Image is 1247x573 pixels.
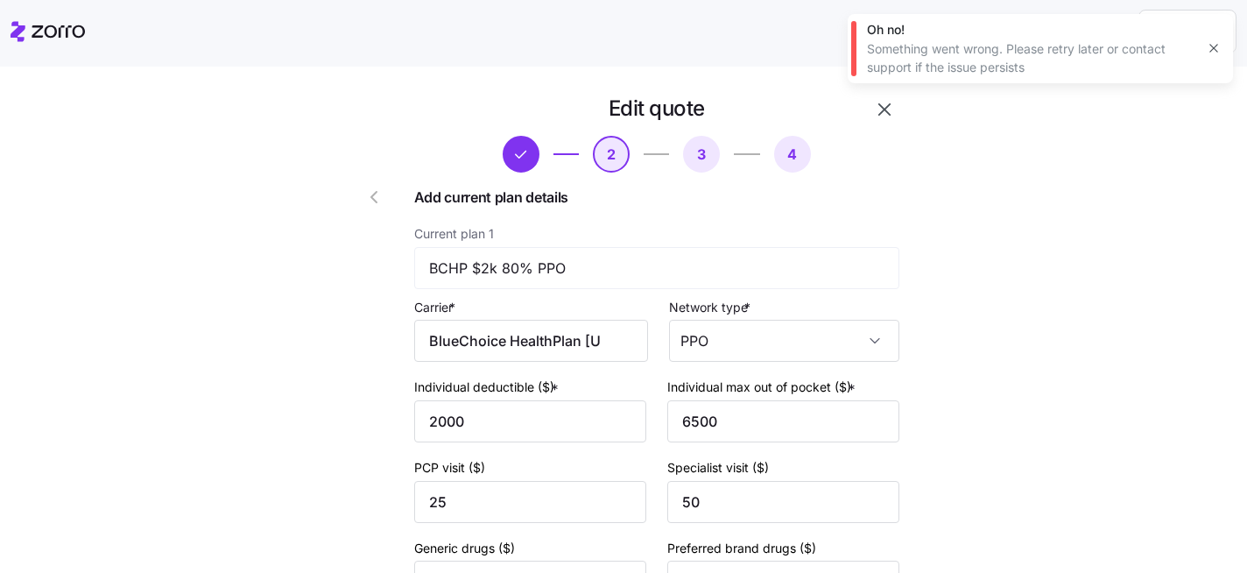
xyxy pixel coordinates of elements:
button: 4 [774,136,811,173]
label: Carrier [414,298,459,317]
button: 2 [593,136,630,173]
label: Generic drugs ($) [414,539,515,558]
input: Specialist visit ($) [667,481,899,523]
label: Individual deductible ($) [414,378,562,397]
label: Specialist visit ($) [667,458,769,477]
div: Something went wrong. Please retry later or contact support if the issue persists [867,40,1194,76]
div: Oh no! [867,21,1194,39]
input: Carrier [414,320,648,362]
h1: Edit quote [609,95,705,122]
button: 3 [683,136,720,173]
input: Individual max out of pocket ($) [667,400,899,442]
input: PCP visit ($) [414,481,646,523]
label: Preferred brand drugs ($) [667,539,816,558]
label: Individual max out of pocket ($) [667,378,859,397]
span: Add current plan details [414,187,899,209]
label: Network type [669,298,754,317]
input: Network type [669,320,899,362]
label: PCP visit ($) [414,458,485,477]
input: Individual deductible ($) [414,400,646,442]
label: Current plan 1 [414,224,494,244]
